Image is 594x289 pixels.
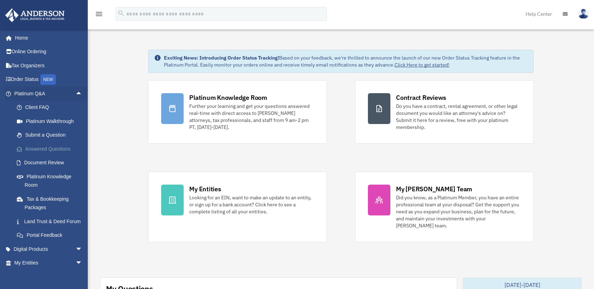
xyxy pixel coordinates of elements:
div: Further your learning and get your questions answered real-time with direct access to [PERSON_NAM... [189,103,314,131]
a: Platinum Knowledge Room Further your learning and get your questions answered real-time with dire... [148,80,327,144]
a: menu [95,12,103,18]
span: arrow_drop_down [75,256,90,270]
a: Tax & Bookkeeping Packages [10,192,93,214]
a: Tax Organizers [5,59,93,73]
a: My Entitiesarrow_drop_down [5,256,93,270]
div: Did you know, as a Platinum Member, you have an entire professional team at your disposal? Get th... [396,194,521,229]
i: search [117,9,125,17]
img: Anderson Advisors Platinum Portal [3,8,67,22]
a: My Entities Looking for an EIN, want to make an update to an entity, or sign up for a bank accoun... [148,172,327,242]
strong: Exciting News: Introducing Order Status Tracking! [164,55,279,61]
div: Platinum Knowledge Room [189,93,267,102]
div: My [PERSON_NAME] Team [396,185,472,193]
a: Online Ordering [5,45,93,59]
img: User Pic [578,9,589,19]
a: Answered Questions [10,142,93,156]
a: Land Trust & Deed Forum [10,214,93,228]
a: Platinum Walkthrough [10,114,93,128]
a: Portal Feedback [10,228,93,242]
div: Do you have a contract, rental agreement, or other legal document you would like an attorney's ad... [396,103,521,131]
a: Client FAQ [10,101,93,115]
div: Based on your feedback, we're thrilled to announce the launch of our new Order Status Tracking fe... [164,54,528,68]
a: Contract Reviews Do you have a contract, rental agreement, or other legal document you would like... [355,80,534,144]
i: menu [95,10,103,18]
a: Platinum Knowledge Room [10,170,93,192]
a: Submit a Question [10,128,93,142]
a: Platinum Q&Aarrow_drop_up [5,87,93,101]
div: My Entities [189,185,221,193]
span: arrow_drop_up [75,87,90,101]
a: Digital Productsarrow_drop_down [5,242,93,256]
a: Home [5,31,90,45]
div: Contract Reviews [396,93,446,102]
a: Order StatusNEW [5,73,93,87]
span: arrow_drop_down [75,242,90,256]
a: Document Review [10,156,93,170]
a: My [PERSON_NAME] Team Did you know, as a Platinum Member, you have an entire professional team at... [355,172,534,242]
div: Looking for an EIN, want to make an update to an entity, or sign up for a bank account? Click her... [189,194,314,215]
a: Click Here to get started! [395,62,449,68]
div: NEW [40,74,56,85]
